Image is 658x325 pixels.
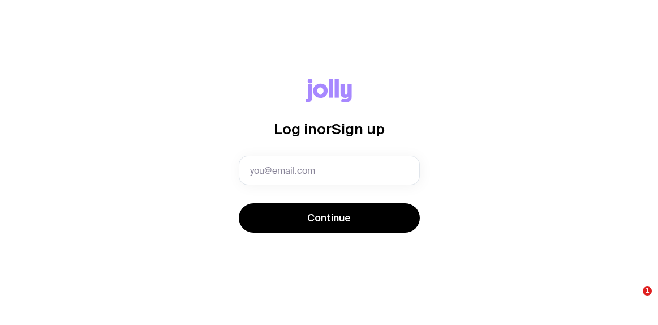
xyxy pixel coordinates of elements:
input: you@email.com [239,156,420,185]
button: Continue [239,203,420,233]
span: 1 [643,286,652,296]
iframe: Intercom live chat [620,286,647,314]
span: or [317,121,332,137]
span: Sign up [332,121,385,137]
span: Continue [307,211,351,225]
span: Log in [274,121,317,137]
